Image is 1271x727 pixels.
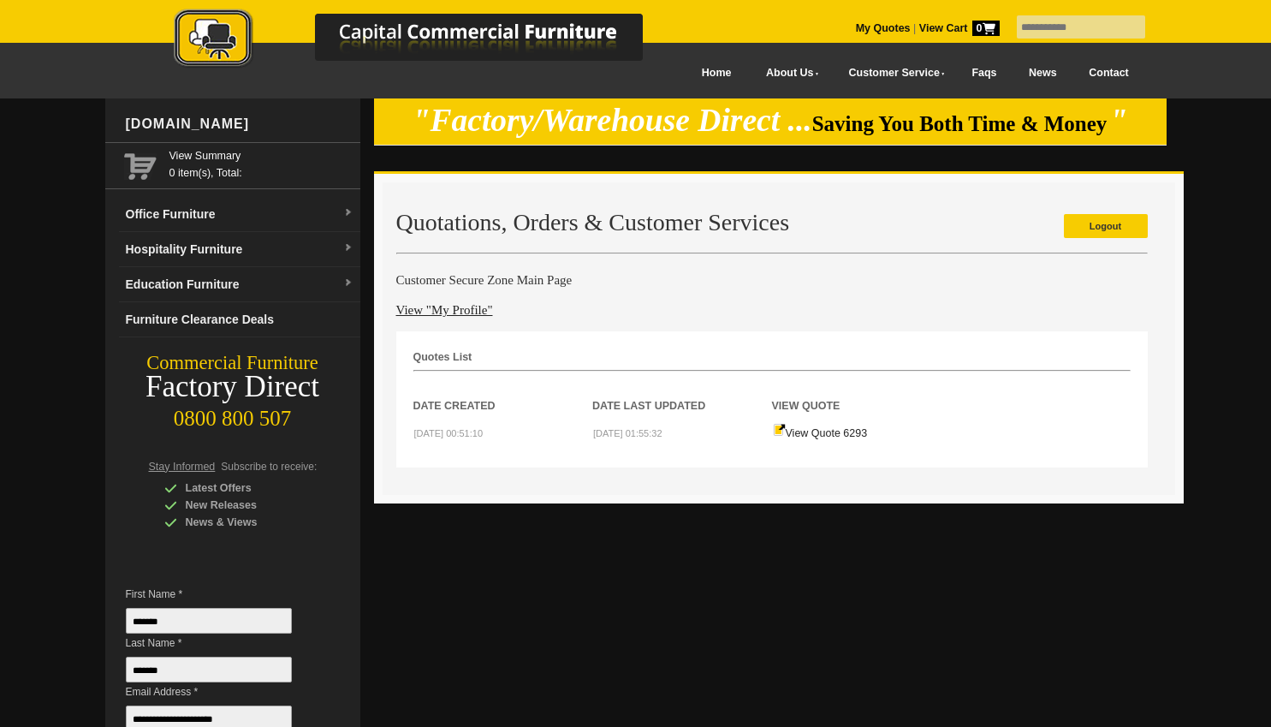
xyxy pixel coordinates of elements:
img: dropdown [343,243,353,253]
span: Stay Informed [149,461,216,473]
div: Commercial Furniture [105,351,360,375]
a: News [1013,54,1072,92]
h2: Quotations, Orders & Customer Services [396,210,1148,235]
strong: View Cart [919,22,1000,34]
a: About Us [747,54,829,92]
input: Last Name * [126,657,292,682]
a: View Summary [169,147,353,164]
img: Quote-icon [773,423,786,437]
em: " [1110,103,1128,138]
span: 0 [972,21,1000,36]
div: New Releases [164,497,327,514]
th: View Quote [772,372,952,414]
span: Saving You Both Time & Money [812,112,1108,135]
small: [DATE] 01:55:32 [593,428,662,438]
img: dropdown [343,278,353,289]
th: Date Created [413,372,593,414]
a: Capital Commercial Furniture Logo [127,9,726,76]
small: [DATE] 00:51:10 [414,428,484,438]
a: Customer Service [829,54,955,92]
a: Faqs [956,54,1013,92]
a: View "My Profile" [396,303,493,317]
a: My Quotes [856,22,911,34]
strong: Quotes List [413,351,472,363]
span: First Name * [126,586,318,603]
img: Capital Commercial Furniture Logo [127,9,726,71]
span: Last Name * [126,635,318,652]
span: Subscribe to receive: [221,461,317,473]
a: Logout [1064,214,1148,238]
a: Education Furnituredropdown [119,267,360,302]
div: Latest Offers [164,480,327,497]
a: Furniture Clearance Deals [119,302,360,337]
div: Factory Direct [105,375,360,399]
span: 0 item(s), Total: [169,147,353,179]
a: Office Furnituredropdown [119,197,360,232]
span: Email Address * [126,683,318,700]
th: Date Last Updated [592,372,772,414]
div: News & Views [164,514,327,531]
div: 0800 800 507 [105,398,360,431]
a: Hospitality Furnituredropdown [119,232,360,267]
a: Contact [1072,54,1144,92]
div: [DOMAIN_NAME] [119,98,360,150]
em: "Factory/Warehouse Direct ... [413,103,812,138]
h4: Customer Secure Zone Main Page [396,271,1148,289]
img: dropdown [343,208,353,218]
input: First Name * [126,608,292,634]
a: View Quote 6293 [773,427,868,439]
a: View Cart0 [916,22,999,34]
